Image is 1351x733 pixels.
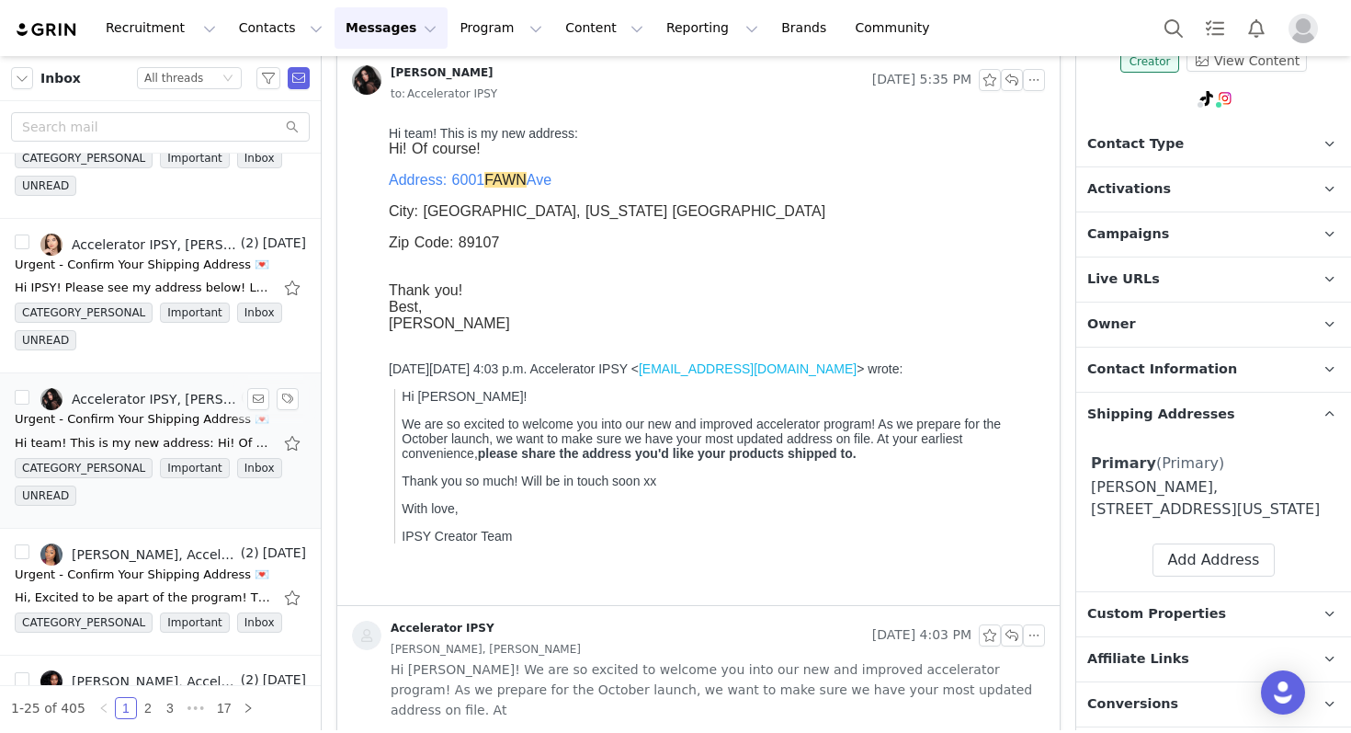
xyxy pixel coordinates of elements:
[15,21,79,39] img: grin logo
[7,53,170,69] a: Address: 6001FAWNAve
[1261,670,1305,715] div: Open Intercom Messenger
[1091,476,1336,521] div: [PERSON_NAME], [STREET_ADDRESS][US_STATE]
[237,544,259,563] span: (2)
[1236,7,1277,49] button: Notifications
[40,69,81,88] span: Inbox
[237,697,259,719] li: Next Page
[15,613,153,633] span: CATEGORY_PERSONAL
[40,670,62,693] img: 9e54c9d4-772e-4e00-8130-c90c93616289.jpg
[237,303,282,323] span: Inbox
[1087,604,1226,624] span: Custom Properties
[72,547,237,562] div: [PERSON_NAME], Accelerator IPSY, [PERSON_NAME]
[228,7,334,49] button: Contacts
[655,7,769,49] button: Reporting
[160,458,230,478] span: Important
[448,7,553,49] button: Program
[845,7,949,49] a: Community
[15,486,76,506] span: UNREAD
[554,7,654,49] button: Content
[160,613,230,633] span: Important
[40,388,237,410] a: Accelerator IPSY, [PERSON_NAME]
[116,698,136,718] a: 1
[1087,179,1171,200] span: Activations
[15,566,269,584] div: Urgent - Confirm Your Shipping Address 💌
[335,7,448,49] button: Messages
[15,410,269,429] div: Urgent - Confirm Your Shipping Address 💌
[72,674,237,689] div: [PERSON_NAME], Accelerator IPSY, [PERSON_NAME]
[15,330,76,350] span: UNREAD
[237,613,282,633] span: Inbox
[138,698,158,718] a: 2
[352,65,494,95] a: [PERSON_NAME]
[15,458,153,478] span: CATEGORY_PERSONAL
[96,327,475,342] strong: please share the address you'd like your products shipped to.
[1087,269,1160,290] span: Live URLs
[137,697,159,719] li: 2
[40,234,237,256] a: Accelerator IPSY, [PERSON_NAME]
[1087,315,1136,335] span: Owner
[872,624,971,647] span: [DATE] 4:03 PM
[391,621,494,636] div: Accelerator IPSY
[222,73,233,86] i: icon: down
[40,544,62,566] img: cdabb487-d2a2-4a40-a50b-c789527f72ee.jpg
[211,698,237,718] a: 17
[1087,360,1237,380] span: Contact Information
[15,148,153,168] span: CATEGORY_PERSONAL
[160,698,180,718] a: 3
[20,298,656,342] p: We are so excited to welcome you into our new and improved accelerator program! As we prepare for...
[1087,224,1169,245] span: Campaigns
[770,7,843,49] a: Brands
[1218,91,1232,106] img: instagram.svg
[7,85,656,101] p: City: [GEOGRAPHIC_DATA], [US_STATE] [GEOGRAPHIC_DATA]
[237,458,282,478] span: Inbox
[1087,649,1189,670] span: Affiliate Links
[15,176,76,196] span: UNREAD
[1120,51,1180,73] span: Creator
[243,703,254,714] i: icon: right
[7,7,656,22] div: Hi team! This is my new address:
[1277,14,1336,43] button: Profile
[7,116,118,132] span: Zip Code: 89107
[352,621,494,650] a: Accelerator IPSY
[144,68,203,88] div: All threads
[237,388,259,407] span: (2)
[237,670,259,690] span: (2)
[391,65,494,80] div: [PERSON_NAME]
[288,67,310,89] span: Send Email
[103,53,145,69] span: FAWN
[237,148,282,168] span: Inbox
[181,697,210,719] li: Next 3 Pages
[40,544,237,566] a: [PERSON_NAME], Accelerator IPSY, [PERSON_NAME]
[1153,7,1194,49] button: Search
[93,697,115,719] li: Previous Page
[352,65,381,95] img: 4f1fc0be-245d-454a-b57b-c73480c35280.jpg
[115,697,137,719] li: 1
[1186,50,1307,72] button: View Content
[95,7,227,49] button: Recruitment
[1289,14,1318,43] img: placeholder-profile.jpg
[11,697,85,719] li: 1-25 of 405
[72,237,237,252] div: Accelerator IPSY, [PERSON_NAME]
[337,51,1060,119] div: [PERSON_NAME] [DATE] 5:35 PMto:Accelerator IPSY
[15,303,153,323] span: CATEGORY_PERSONAL
[40,670,237,693] a: [PERSON_NAME], Accelerator IPSY, [PERSON_NAME]
[872,69,971,91] span: [DATE] 5:35 PM
[20,270,656,285] p: Hi [PERSON_NAME]!
[15,434,272,452] div: Hi team! This is my new address: Hi! Of course! Address: 6001 FAWN Ave City: Las Vegas, Nevada US...
[160,303,230,323] span: Important
[1087,694,1178,715] span: Conversions
[15,589,272,607] div: Hi, Excited to be apart of the program! Thank you for considering me. 😊 Please ship here: Hikari ...
[7,164,656,180] div: Thank you!
[15,279,272,297] div: Hi IPSY! Please see my address below! Let me know if you need anything else! 8220 Owensmouth Ave ...
[7,22,656,39] div: Hi! Of course!
[391,659,1045,720] span: Hi [PERSON_NAME]! We are so excited to welcome you into our new and improved accelerator program!...
[1195,7,1235,49] a: Tasks
[160,148,230,168] span: Important
[1152,544,1276,577] button: Add Address
[7,243,656,258] div: [DATE][DATE] 4:03 p.m. Accelerator IPSY < > wrote:
[11,112,310,142] input: Search mail
[1087,134,1184,155] span: Contact Type
[1087,405,1235,425] span: Shipping Addresses
[40,388,62,410] img: 4f1fc0be-245d-454a-b57b-c73480c35280.jpg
